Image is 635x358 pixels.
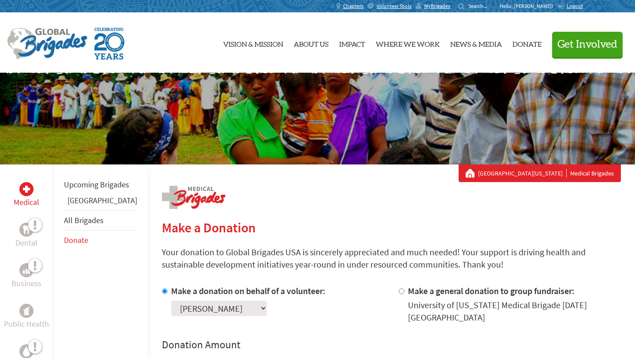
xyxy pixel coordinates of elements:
[14,196,39,209] p: Medical
[19,182,34,196] div: Medical
[450,20,502,66] a: News & Media
[64,235,88,245] a: Donate
[67,195,137,205] a: [GEOGRAPHIC_DATA]
[64,210,137,231] li: All Brigades
[23,186,30,193] img: Medical
[424,3,450,10] span: MyBrigades
[64,231,137,250] li: Donate
[468,3,493,9] input: Search...
[64,215,104,225] a: All Brigades
[23,267,30,274] img: Business
[19,223,34,237] div: Dental
[339,20,365,66] a: Impact
[162,246,621,271] p: Your donation to Global Brigades USA is sincerely appreciated and much needed! Your support is dr...
[19,304,34,318] div: Public Health
[343,3,363,10] span: Chapters
[19,263,34,277] div: Business
[171,285,325,296] label: Make a donation on behalf of a volunteer:
[223,20,283,66] a: Vision & Mission
[294,20,329,66] a: About Us
[4,318,49,330] p: Public Health
[11,277,41,290] p: Business
[11,263,41,290] a: BusinessBusiness
[466,169,614,178] div: Medical Brigades
[162,186,225,209] img: logo-medical.png
[23,225,30,234] img: Dental
[14,182,39,209] a: MedicalMedical
[15,237,37,249] p: Dental
[408,299,621,324] div: University of [US_STATE] Medical Brigade [DATE] [GEOGRAPHIC_DATA]
[15,223,37,249] a: DentalDental
[64,194,137,210] li: Panama
[23,346,30,356] img: Water
[376,20,440,66] a: Where We Work
[7,28,87,60] img: Global Brigades Logo
[500,3,557,10] p: Hello, [PERSON_NAME]!
[64,175,137,194] li: Upcoming Brigades
[162,338,621,352] h4: Donation Amount
[512,20,542,66] a: Donate
[377,3,411,10] span: Volunteer Tools
[567,3,583,9] span: Logout
[478,169,567,178] a: [GEOGRAPHIC_DATA][US_STATE]
[408,285,575,296] label: Make a general donation to group fundraiser:
[557,3,583,10] a: Logout
[4,304,49,330] a: Public HealthPublic Health
[94,28,124,60] img: Global Brigades Celebrating 20 Years
[23,306,30,315] img: Public Health
[64,179,129,190] a: Upcoming Brigades
[552,32,623,57] button: Get Involved
[557,39,617,50] span: Get Involved
[162,220,621,235] h2: Make a Donation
